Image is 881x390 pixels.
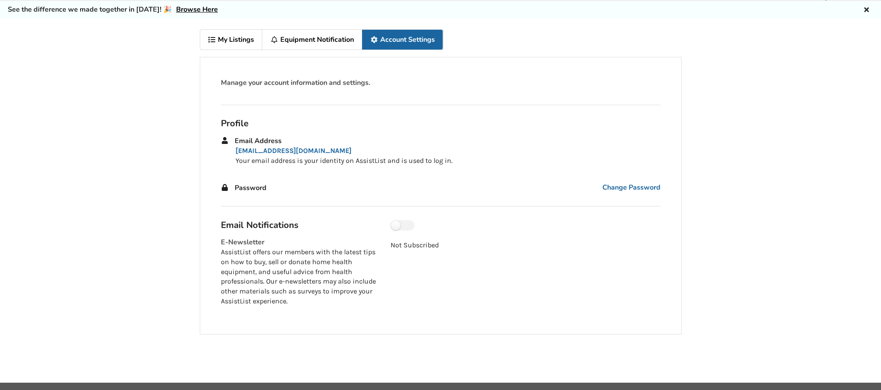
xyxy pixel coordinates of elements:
[235,183,267,193] span: Password
[221,118,661,129] div: Profile
[362,30,443,50] a: Account Settings
[221,78,661,88] div: Manage your account information and settings.
[200,30,263,50] a: My Listings
[236,156,661,166] p: Your email address is your identity on AssistList and is used to log in.
[391,240,660,250] p: Not Subscribed
[221,237,264,247] span: E-Newsletter
[236,146,661,156] p: [EMAIL_ADDRESS][DOMAIN_NAME]
[262,30,362,50] a: Equipment Notification
[8,5,218,14] h5: See the difference we made together in [DATE]! 🎉
[221,219,377,231] div: Email Notifications
[602,183,661,193] span: Change Password
[176,5,218,14] a: Browse Here
[235,136,282,146] span: Email Address
[221,247,377,306] p: AssistList offers our members with the latest tips on how to buy, sell or donate home health equi...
